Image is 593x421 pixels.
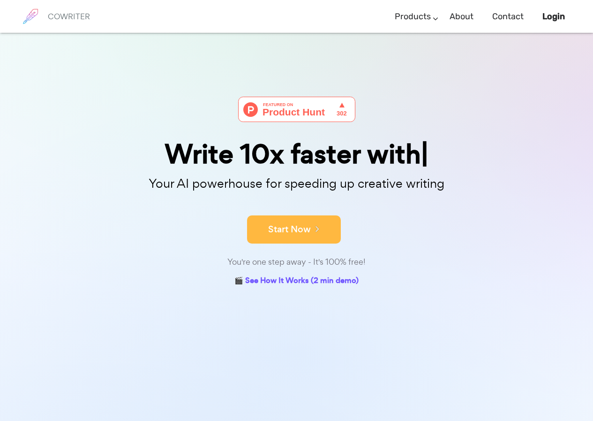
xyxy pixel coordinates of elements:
p: Your AI powerhouse for speeding up creative writing [62,174,531,194]
a: About [450,3,473,31]
img: brand logo [19,5,42,28]
div: You're one step away - It's 100% free! [62,255,531,269]
b: Login [542,11,565,22]
a: Login [542,3,565,31]
a: 🎬 See How It Works (2 min demo) [234,274,359,289]
h6: COWRITER [48,12,90,21]
a: Contact [492,3,524,31]
a: Products [395,3,431,31]
button: Start Now [247,215,341,244]
div: Write 10x faster with [62,141,531,168]
img: Cowriter - Your AI buddy for speeding up creative writing | Product Hunt [238,97,355,122]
